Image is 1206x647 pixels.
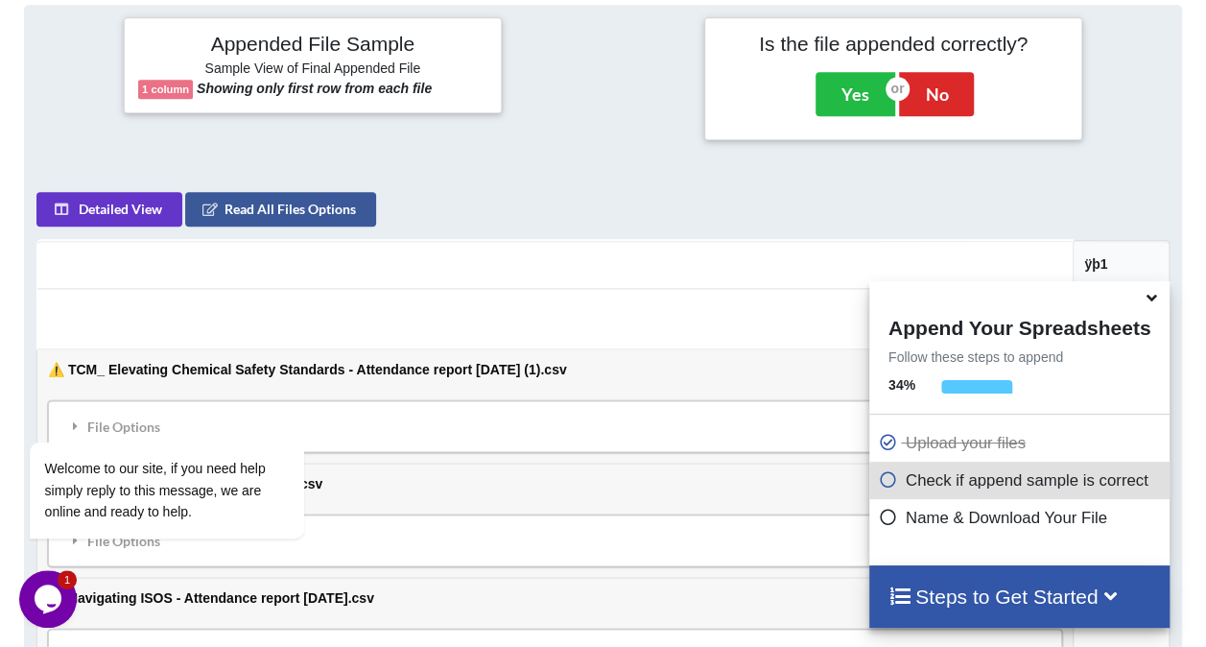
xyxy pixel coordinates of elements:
[37,463,1073,577] td: 👀 Eyes Up - Attendance report [DATE].csv
[888,377,915,393] b: 34 %
[816,72,895,116] button: Yes
[36,192,182,227] button: Detailed View
[54,406,1056,446] div: File Options
[879,431,1165,455] p: Upload your files
[1073,241,1168,288] th: ÿþ1
[869,347,1170,367] p: Follow these steps to append
[54,520,1056,561] div: File Options
[197,81,432,96] b: Showing only first row from each file
[899,72,974,116] button: No
[888,585,1150,609] h4: Steps to Get Started
[138,32,487,59] h4: Appended File Sample
[719,32,1068,56] h4: Is the file appended correctly?
[185,192,376,227] button: Read All Files Options
[19,570,81,628] iframe: chat widget
[19,334,365,561] iframe: chat widget
[869,311,1170,340] h4: Append Your Spreadsheets
[879,468,1165,492] p: Check if append sample is correct
[37,349,1073,463] td: ⚠️ TCM_ Elevating Chemical Safety Standards - Attendance report [DATE] (1).csv
[879,506,1165,530] p: Name & Download Your File
[142,84,189,95] b: 1 column
[138,60,487,80] h6: Sample View of Final Appended File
